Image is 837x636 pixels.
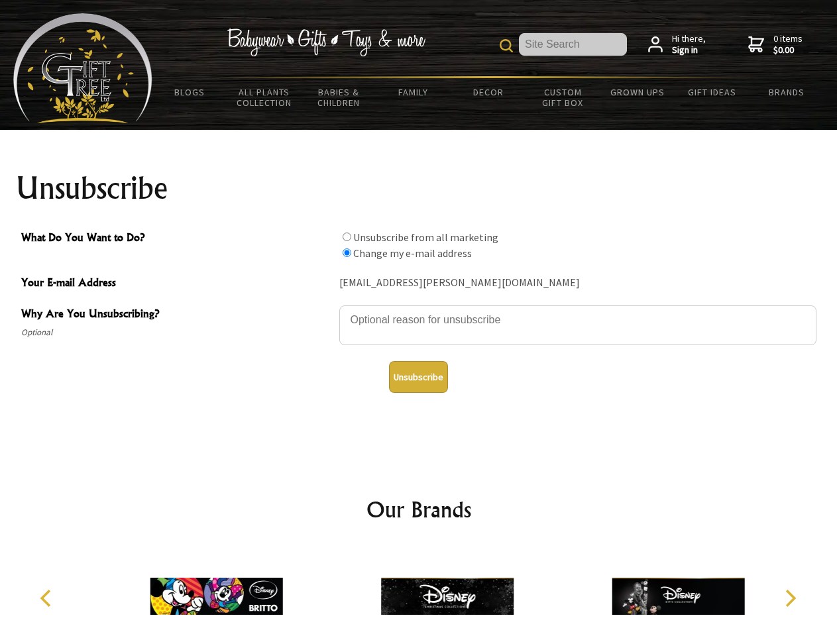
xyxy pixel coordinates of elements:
div: [EMAIL_ADDRESS][PERSON_NAME][DOMAIN_NAME] [339,273,816,293]
textarea: Why Are You Unsubscribing? [339,305,816,345]
a: 0 items$0.00 [748,33,803,56]
span: Your E-mail Address [21,274,333,293]
a: BLOGS [152,78,227,106]
img: Babywear - Gifts - Toys & more [227,28,425,56]
img: Babyware - Gifts - Toys and more... [13,13,152,123]
button: Next [775,584,805,613]
a: Babies & Children [302,78,376,117]
a: Gift Ideas [675,78,750,106]
h1: Unsubscribe [16,172,822,204]
span: What Do You Want to Do? [21,229,333,248]
a: Grown Ups [600,78,675,106]
span: Why Are You Unsubscribing? [21,305,333,325]
a: Decor [451,78,526,106]
button: Unsubscribe [389,361,448,393]
a: All Plants Collection [227,78,302,117]
span: 0 items [773,32,803,56]
input: What Do You Want to Do? [343,233,351,241]
strong: $0.00 [773,44,803,56]
strong: Sign in [672,44,706,56]
a: Custom Gift Box [526,78,600,117]
h2: Our Brands [27,494,811,525]
span: Hi there, [672,33,706,56]
label: Change my e-mail address [353,246,472,260]
a: Brands [750,78,824,106]
a: Family [376,78,451,106]
a: Hi there,Sign in [648,33,706,56]
img: product search [500,39,513,52]
button: Previous [33,584,62,613]
label: Unsubscribe from all marketing [353,231,498,244]
input: What Do You Want to Do? [343,248,351,257]
input: Site Search [519,33,627,56]
span: Optional [21,325,333,341]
